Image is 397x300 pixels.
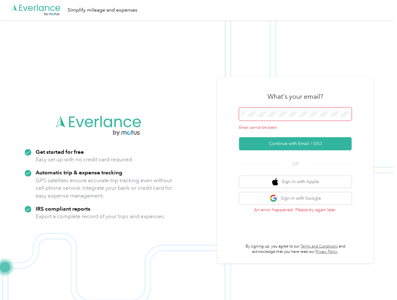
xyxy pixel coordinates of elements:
[239,244,352,255] p: By signing up, you agree to our and acknowledge that you have read our .
[267,92,323,101] h3: What's your email?
[36,148,84,155] strong: Get started for free
[284,161,306,167] span: OR
[68,6,137,14] div: Simplify mileage and expenses
[239,207,352,213] p: An error happened. Please try again later.
[270,194,277,202] img: google logo
[36,156,132,163] p: Easy set up with no credit card required
[36,169,122,176] strong: Automatic trip & expense tracking
[300,244,338,249] a: Terms and Conditions
[239,125,352,131] div: Email cannot be blank
[36,205,90,212] strong: IRS compliant reports
[272,178,278,186] img: apple logo
[239,192,352,204] button: google logoSign in with Google
[36,177,172,200] p: GPS satellites ensure accurate trip tracking even without cell phone service. Integrate your bank...
[239,176,352,188] button: apple logoSign in with Apple
[315,249,338,254] a: Privacy Policy
[239,137,352,150] button: Continue with Email / SSO
[36,212,165,220] p: Export a complete record of your trips and expenses.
